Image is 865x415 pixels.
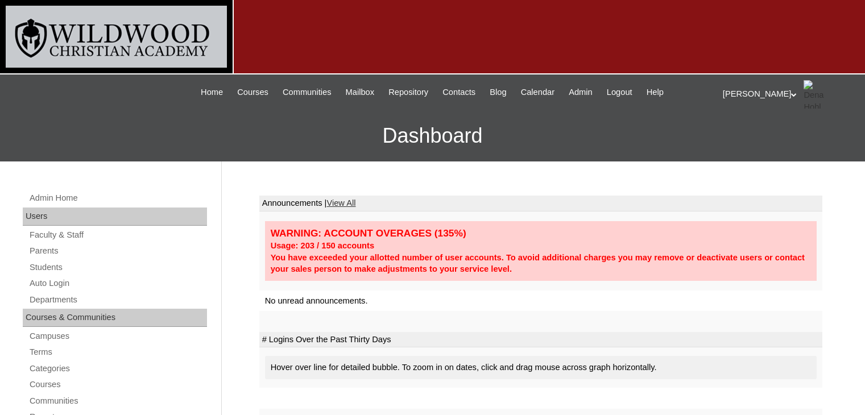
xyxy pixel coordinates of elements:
[490,86,506,99] span: Blog
[601,86,638,99] a: Logout
[6,110,859,161] h3: Dashboard
[271,227,811,240] div: WARNING: ACCOUNT OVERAGES (135%)
[563,86,598,99] a: Admin
[23,309,207,327] div: Courses & Communities
[28,244,207,258] a: Parents
[277,86,337,99] a: Communities
[515,86,560,99] a: Calendar
[28,228,207,242] a: Faculty & Staff
[340,86,380,99] a: Mailbox
[237,86,268,99] span: Courses
[383,86,434,99] a: Repository
[647,86,664,99] span: Help
[28,377,207,392] a: Courses
[28,329,207,343] a: Campuses
[442,86,475,99] span: Contacts
[569,86,593,99] span: Admin
[259,290,822,312] td: No unread announcements.
[259,332,822,348] td: # Logins Over the Past Thirty Days
[437,86,481,99] a: Contacts
[607,86,632,99] span: Logout
[28,276,207,290] a: Auto Login
[259,196,822,211] td: Announcements |
[265,356,817,379] div: Hover over line for detailed bubble. To zoom in on dates, click and drag mouse across graph horiz...
[326,198,355,208] a: View All
[6,6,227,68] img: logo-white.png
[28,293,207,307] a: Departments
[271,252,811,275] div: You have exceeded your allotted number of user accounts. To avoid additional charges you may remo...
[28,191,207,205] a: Admin Home
[28,362,207,376] a: Categories
[804,80,832,109] img: Dena Hohl
[23,208,207,226] div: Users
[484,86,512,99] a: Blog
[271,241,374,250] strong: Usage: 203 / 150 accounts
[28,260,207,275] a: Students
[521,86,554,99] span: Calendar
[201,86,223,99] span: Home
[195,86,229,99] a: Home
[723,80,854,109] div: [PERSON_NAME]
[388,86,428,99] span: Repository
[28,394,207,408] a: Communities
[28,345,207,359] a: Terms
[231,86,274,99] a: Courses
[283,86,332,99] span: Communities
[641,86,669,99] a: Help
[346,86,375,99] span: Mailbox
